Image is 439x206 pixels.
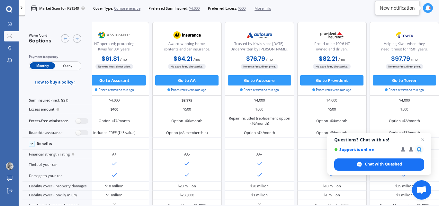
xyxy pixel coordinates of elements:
span: Comprehensive [114,6,140,11]
b: $61.81 [102,55,119,63]
div: A+ [112,152,116,157]
div: $1 million [251,193,268,198]
span: / mo [411,57,418,62]
span: Prices retrieved a min ago [240,88,279,92]
button: Go to Provident [300,75,363,85]
span: Prices retrieved a min ago [312,88,351,92]
span: Close chat [419,136,426,144]
div: Damage to your car [22,170,92,182]
div: Repair included (replacement option <$5/month) [228,116,290,126]
span: Prices retrieved a min ago [95,88,134,92]
div: Option <$4/month [316,118,347,123]
span: Cover Type: [93,6,113,11]
div: $20 million [250,184,269,189]
b: $64.21 [174,55,193,63]
div: $1 million [106,193,122,198]
div: $25 million [395,184,414,189]
div: AA- [256,152,262,157]
b: $97.79 [391,55,410,63]
div: Option <$8/month [389,118,420,123]
button: Go to Tower [373,75,436,85]
div: $400 [80,105,149,114]
div: Liability cover - bodily injury [22,191,92,200]
b: $76.79 [246,55,265,63]
span: More info [255,6,271,11]
span: No extra fees, direct price. [95,64,133,69]
img: car.f15378c7a67c060ca3f3.svg [31,5,37,11]
div: Liability cover - property damages [22,182,92,191]
img: Autosure.webp [242,29,276,41]
span: Preferred Excess: [208,6,237,11]
span: Chat with Quashed [365,161,402,167]
div: Financial strength rating [22,150,92,159]
div: Open chat [412,180,431,200]
span: Yearly [55,62,80,69]
div: $4,000 [370,96,439,105]
div: $4,000 [80,96,149,105]
div: $250,000 [180,193,194,198]
div: $4,000 [225,96,294,105]
span: Questions? Chat with us! [334,137,424,142]
img: AA.webp [170,29,204,41]
div: Benefits [37,141,52,146]
img: Provident.png [315,29,349,41]
div: $500 [297,105,367,114]
div: Excess amount [22,105,92,114]
div: $20 million [178,184,196,189]
div: $1 million [324,193,340,198]
div: $10 million [105,184,123,189]
div: Option (AA membership) [166,130,208,135]
div: Excess-free windscreen [22,114,92,128]
div: $500 [152,105,222,114]
div: Option <$5/month [389,130,420,135]
span: No extra fees, direct price. [241,64,278,69]
span: No extra fees, direct price. [386,64,423,69]
div: Option <$7/month [99,118,130,123]
button: Go to AA [155,75,219,85]
p: Market Scan for KST349 [39,6,79,11]
span: / mo [120,57,127,62]
img: Tower.webp [388,29,422,41]
span: Preferred Sum Insured: [148,6,188,11]
span: No extra fees, direct price. [313,64,351,69]
div: Option <$4/month [316,130,347,135]
div: New notification [380,5,415,11]
span: $500 [238,6,246,11]
div: NZ operated; protecting Kiwis for 30+ years. [84,41,145,54]
span: Prices retrieved a min ago [167,88,206,92]
img: ACg8ocICnel-HBfjLj0QETr-TpXOYuRWyDmfm1Rok2NdIk9aBvHArRWk=s96-c [6,162,13,170]
span: Support is online [334,147,396,152]
img: Assurant.png [97,29,131,41]
span: Prices retrieved a min ago [385,88,424,92]
div: $500 [225,105,294,114]
div: Chat with Quashed [334,158,424,171]
div: $1 million [396,193,413,198]
b: $82.21 [319,55,337,63]
div: Trusted by Kiwis since [DATE]. Underwritten by [PERSON_NAME]. [229,41,290,54]
div: Sum insured (incl. GST) [22,96,92,105]
div: Proud to be 100% NZ owned and driven. [302,41,362,54]
div: $3,975 [152,96,222,105]
div: Payment frequency [29,54,81,59]
span: / mo [193,57,200,62]
div: Theft of your car [22,159,92,170]
button: Go to Autosure [228,75,291,85]
div: AA- [184,152,190,157]
div: Helping Kiwis when they need it most for 150+ years. [374,41,435,54]
div: $4,000 [297,96,367,105]
span: How to buy a policy? [35,79,75,85]
div: Award-winning home, contents and car insurance. [157,41,217,54]
div: $10 million [323,184,341,189]
div: Option <$6/month [171,118,202,123]
span: Monthly [30,62,55,69]
span: We've found [29,33,51,38]
div: $500 [370,105,439,114]
span: $4,000 [189,6,200,11]
div: Option <$4/month [244,130,275,135]
span: No extra fees, direct price. [168,64,206,69]
button: Go to Assurant [83,75,146,85]
div: Roadside assistance [22,128,92,138]
span: / mo [338,57,345,62]
span: 6 options [29,37,51,44]
div: Included FREE ($43 value) [93,130,135,135]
